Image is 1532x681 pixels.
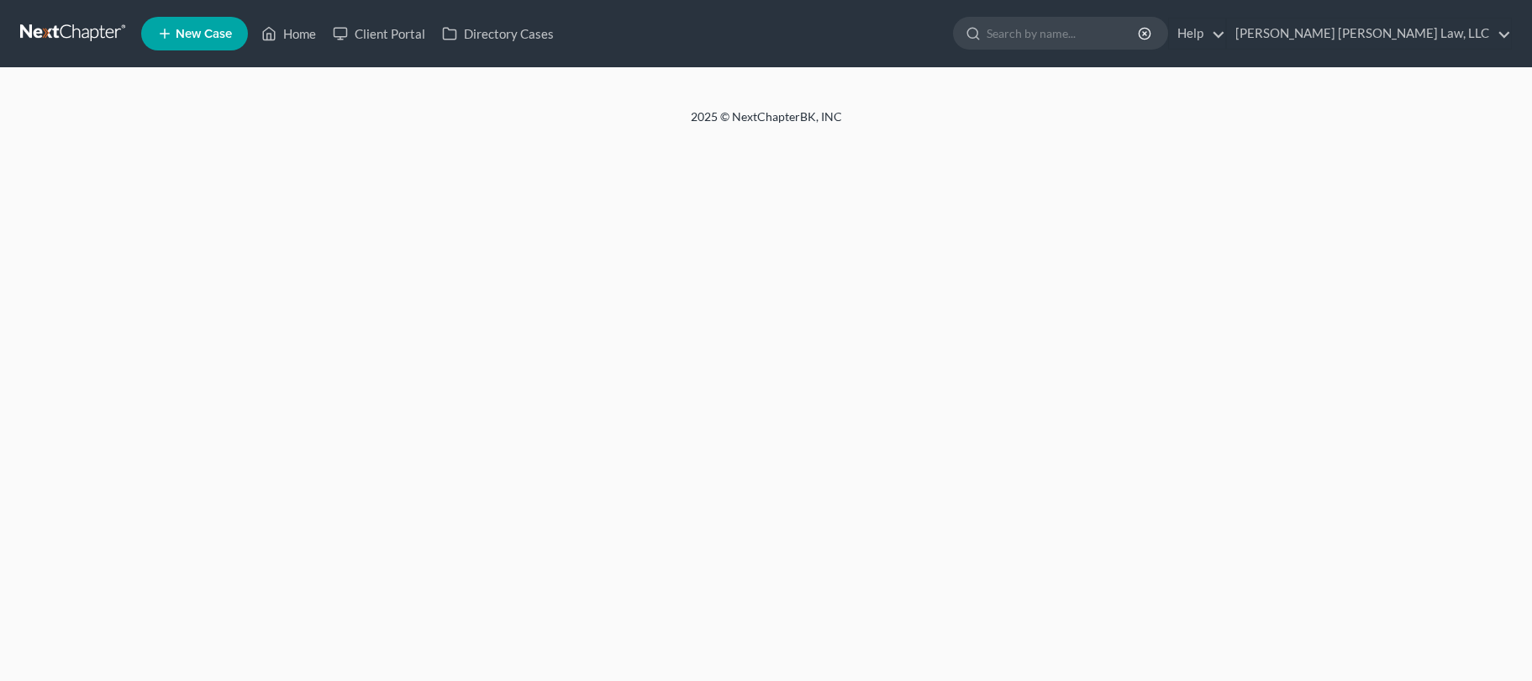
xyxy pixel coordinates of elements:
a: Help [1169,18,1225,49]
a: Client Portal [324,18,434,49]
a: Directory Cases [434,18,562,49]
a: Home [253,18,324,49]
span: New Case [176,28,232,40]
div: 2025 © NextChapterBK, INC [287,108,1245,139]
input: Search by name... [987,18,1140,49]
a: [PERSON_NAME] [PERSON_NAME] Law, LLC [1227,18,1511,49]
